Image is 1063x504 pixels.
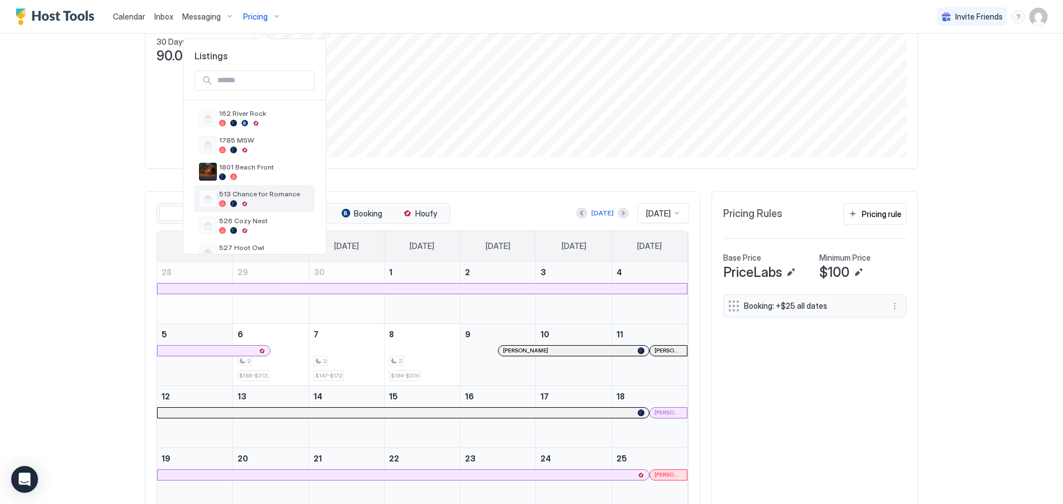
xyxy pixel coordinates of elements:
div: Open Intercom Messenger [11,466,38,493]
span: 162 River Rock [219,109,310,117]
span: 527 Hoot Owl [219,243,310,252]
span: 526 Cozy Nest [219,216,310,225]
div: listing image [199,163,217,181]
span: 513 Chance for Romance [219,190,310,198]
input: Input Field [213,71,314,90]
span: Listings [183,50,326,62]
span: 1785 MSW [219,136,310,144]
span: 1801 Beach Front [219,163,310,171]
